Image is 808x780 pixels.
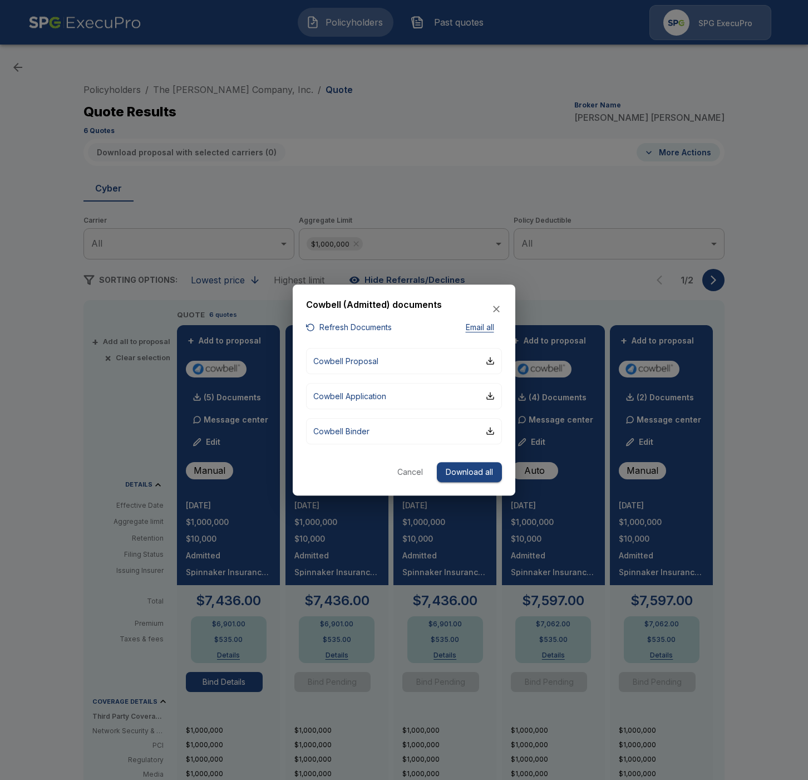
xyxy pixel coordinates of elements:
button: Cowbell Application [306,383,502,409]
p: Cowbell Binder [313,425,369,437]
button: Refresh Documents [306,321,392,335]
button: Cowbell Proposal [306,348,502,374]
button: Download all [437,462,502,483]
p: Cowbell Application [313,390,386,402]
p: Cowbell Proposal [313,355,378,367]
button: Email all [457,321,502,335]
button: Cancel [392,462,428,483]
h6: Cowbell (Admitted) documents [306,298,442,312]
button: Cowbell Binder [306,418,502,444]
